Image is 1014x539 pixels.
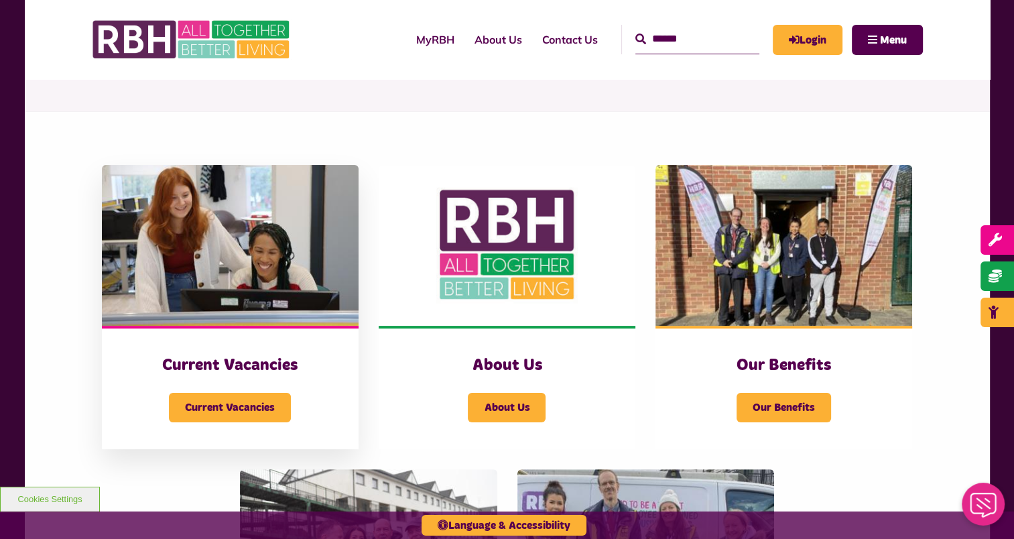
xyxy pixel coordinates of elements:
a: Contact Us [532,21,608,58]
img: IMG 1470 [102,165,359,326]
a: Our Benefits Our Benefits [655,165,912,449]
a: MyRBH [773,25,842,55]
a: Current Vacancies Current Vacancies [102,165,359,449]
img: RBH Logo Social Media 480X360 (1) [379,165,635,326]
iframe: Netcall Web Assistant for live chat [954,479,1014,539]
img: Dropinfreehold2 [655,165,912,326]
button: Language & Accessibility [422,515,586,536]
span: Our Benefits [737,393,831,422]
span: About Us [468,393,546,422]
h3: About Us [405,355,609,376]
span: Current Vacancies [169,393,291,422]
a: About Us About Us [379,165,635,449]
a: About Us [464,21,532,58]
h3: Current Vacancies [129,355,332,376]
img: RBH [92,13,293,66]
span: Menu [880,35,907,46]
button: Navigation [852,25,923,55]
a: MyRBH [406,21,464,58]
h3: Our Benefits [682,355,885,376]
